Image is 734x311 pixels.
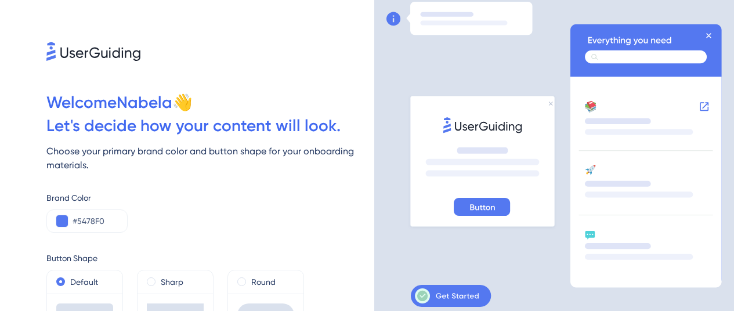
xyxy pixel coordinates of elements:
div: Choose your primary brand color and button shape for your onboarding materials. [46,144,374,172]
div: Welcome Nabela 👋 [46,91,374,114]
div: Let ' s decide how your content will look. [46,114,374,138]
label: Sharp [161,275,183,289]
div: Brand Color [46,191,374,205]
div: Button Shape [46,251,374,265]
label: Default [70,275,98,289]
label: Round [251,275,276,289]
